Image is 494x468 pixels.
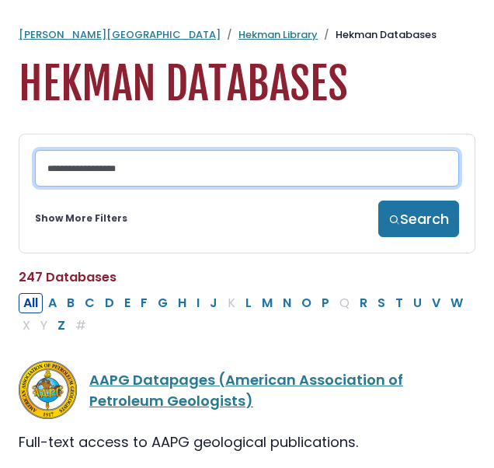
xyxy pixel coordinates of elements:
button: Filter Results E [120,293,135,313]
button: Filter Results A [43,293,61,313]
button: Filter Results F [136,293,152,313]
button: Filter Results R [355,293,372,313]
input: Search database by title or keyword [35,150,459,187]
a: Hekman Library [238,27,318,42]
a: AAPG Datapages (American Association of Petroleum Geologists) [89,370,403,410]
button: Filter Results P [317,293,334,313]
button: Filter Results J [205,293,222,313]
button: Filter Results C [80,293,99,313]
div: Alpha-list to filter by first letter of database name [19,292,469,334]
button: Filter Results T [391,293,408,313]
button: Filter Results L [241,293,256,313]
button: Filter Results W [446,293,468,313]
li: Hekman Databases [318,27,437,43]
button: Filter Results H [173,293,191,313]
button: Filter Results B [62,293,79,313]
button: Filter Results S [373,293,390,313]
button: All [19,293,43,313]
div: Full-text access to AAPG geological publications. [19,431,475,452]
a: Show More Filters [35,211,127,225]
button: Filter Results M [257,293,277,313]
button: Filter Results N [278,293,296,313]
button: Filter Results U [409,293,426,313]
button: Filter Results V [427,293,445,313]
h1: Hekman Databases [19,58,475,110]
a: [PERSON_NAME][GEOGRAPHIC_DATA] [19,27,221,42]
button: Filter Results Z [53,316,70,336]
button: Search [378,201,459,237]
button: Filter Results G [153,293,172,313]
button: Filter Results I [192,293,204,313]
nav: breadcrumb [19,27,475,43]
span: 247 Databases [19,268,117,286]
button: Filter Results O [297,293,316,313]
button: Filter Results D [100,293,119,313]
